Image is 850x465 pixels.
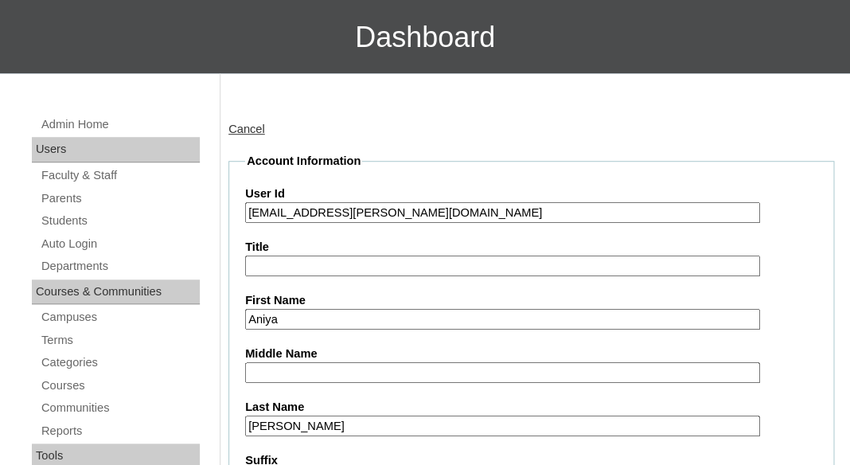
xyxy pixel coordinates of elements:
a: Terms [40,330,200,350]
label: Title [245,239,817,256]
a: Parents [40,189,200,209]
a: Cancel [228,123,265,135]
a: Reports [40,421,200,441]
label: Middle Name [245,346,817,362]
label: First Name [245,292,817,309]
a: Auto Login [40,234,200,254]
a: Students [40,211,200,231]
a: Campuses [40,307,200,327]
a: Faculty & Staff [40,166,200,186]
div: Users [32,137,200,162]
a: Communities [40,398,200,418]
legend: Account Information [245,153,362,170]
label: User Id [245,186,817,202]
label: Last Name [245,399,817,416]
a: Categories [40,353,200,373]
a: Departments [40,256,200,276]
a: Courses [40,376,200,396]
a: Admin Home [40,115,200,135]
div: Courses & Communities [32,279,200,305]
h3: Dashboard [8,2,842,73]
